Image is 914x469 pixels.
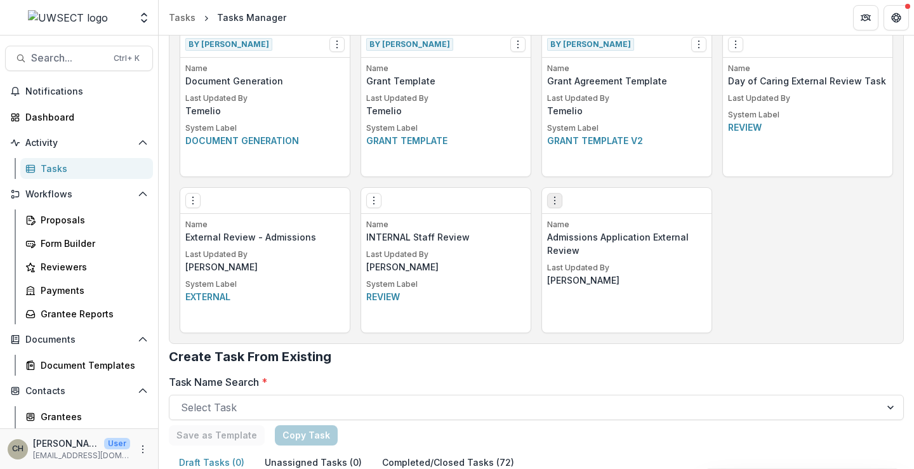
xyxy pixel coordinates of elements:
p: Name [366,219,526,230]
p: Grant Agreement Template [547,74,706,88]
span: Search... [31,52,106,64]
span: Documents [25,334,133,345]
p: Grant template v2 [547,134,706,147]
p: Admissions Application External Review [547,230,706,257]
span: Notifications [25,86,148,97]
p: Last Updated By [366,249,526,260]
div: Grantee Reports [41,307,143,320]
p: Day of Caring External Review Task [728,74,887,88]
p: External [185,290,345,303]
div: Tasks Manager [217,11,286,24]
p: System Label [185,279,345,290]
p: Review [366,290,526,303]
span: Activity [25,138,133,149]
nav: breadcrumb [164,8,291,27]
a: Proposals [20,209,153,230]
a: Payments [20,280,153,301]
div: Carli Herz [12,445,23,453]
p: Last Updated By [366,93,526,104]
p: [EMAIL_ADDRESS][DOMAIN_NAME] [33,450,130,461]
p: [PERSON_NAME] [33,437,99,450]
button: Open entity switcher [135,5,153,30]
div: Form Builder [41,237,143,250]
button: Search... [5,46,153,71]
button: Options [329,37,345,52]
button: Options [366,193,381,208]
span: By [PERSON_NAME] [547,38,634,51]
span: By [PERSON_NAME] [366,38,453,51]
p: Temelio [366,104,526,117]
p: External Review - Admissions [185,230,345,244]
p: Last Updated By [185,249,345,260]
button: Open Documents [5,329,153,350]
div: Reviewers [41,260,143,274]
a: Copy Task [275,425,338,446]
button: Partners [853,5,878,30]
p: Review [728,121,887,134]
p: Temelio [185,104,345,117]
button: Open Activity [5,133,153,153]
p: Last Updated By [728,93,887,104]
p: User [104,438,130,449]
p: [PERSON_NAME] [366,260,526,274]
button: Save as Template [169,425,265,446]
div: Tasks [169,11,195,24]
button: Options [547,193,562,208]
p: Last Updated By [547,262,706,274]
p: System Label [547,122,706,134]
a: Grantees [20,406,153,427]
button: Options [728,37,743,52]
div: Tasks [41,162,143,175]
p: Name [547,63,706,74]
p: Grant template [366,134,526,147]
p: Name [185,63,345,74]
div: Document Templates [41,359,143,372]
span: Contacts [25,386,133,397]
a: Dashboard [5,107,153,128]
button: Notifications [5,81,153,102]
button: Get Help [884,5,909,30]
img: UWSECT logo [28,10,108,25]
span: Workflows [25,189,133,200]
a: Form Builder [20,233,153,254]
p: Name [185,219,345,230]
a: Reviewers [20,256,153,277]
p: Temelio [547,104,706,117]
p: Last Updated By [547,93,706,104]
button: Options [510,37,526,52]
div: Proposals [41,213,143,227]
div: Ctrl + K [111,51,142,65]
p: System Label [728,109,887,121]
p: INTERNAL Staff Review [366,230,526,244]
button: More [135,442,150,457]
button: Options [691,37,706,52]
a: Tasks [164,8,201,27]
p: Name [366,63,526,74]
p: System Label [185,122,345,134]
button: Open Workflows [5,184,153,204]
p: System Label [366,122,526,134]
p: System Label [366,279,526,290]
p: Document generation [185,134,345,147]
p: Name [547,219,706,230]
p: [PERSON_NAME] [185,260,345,274]
a: Document Templates [20,355,153,376]
p: Last Updated By [185,93,345,104]
p: Grant Template [366,74,526,88]
button: Open Contacts [5,381,153,401]
div: Grantees [41,410,143,423]
h2: Create Task From Existing [169,349,904,374]
label: Task Name Search [169,374,896,390]
a: Tasks [20,158,153,179]
div: Payments [41,284,143,297]
p: Name [728,63,887,74]
p: Document Generation [185,74,345,88]
p: [PERSON_NAME] [547,274,706,287]
a: Grantee Reports [20,303,153,324]
div: Dashboard [25,110,143,124]
button: Options [185,193,201,208]
span: By [PERSON_NAME] [185,38,272,51]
